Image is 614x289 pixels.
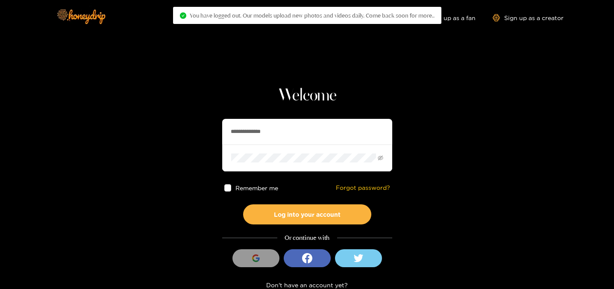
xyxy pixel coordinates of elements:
[180,12,186,19] span: check-circle
[222,86,392,106] h1: Welcome
[222,233,392,243] div: Or continue with
[336,184,390,192] a: Forgot password?
[235,185,278,191] span: Remember me
[243,204,371,224] button: Log into your account
[417,14,476,21] a: Sign up as a fan
[493,14,564,21] a: Sign up as a creator
[378,155,383,161] span: eye-invisible
[190,12,435,19] span: You have logged out. Our models upload new photos and videos daily. Come back soon for more..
